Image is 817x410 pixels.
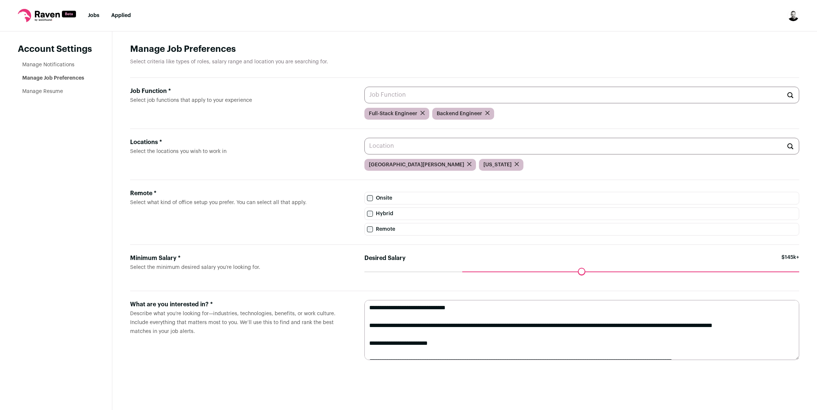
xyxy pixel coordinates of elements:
[367,226,373,232] input: Remote
[130,200,307,205] span: Select what kind of office setup you prefer. You can select all that apply.
[88,13,99,18] a: Jobs
[787,10,799,21] button: Open dropdown
[130,138,353,147] div: Locations *
[130,300,353,309] div: What are you interested in? *
[130,58,799,66] p: Select criteria like types of roles, salary range and location you are searching for.
[437,110,482,117] span: Backend Engineer
[130,149,226,154] span: Select the locations you wish to work in
[787,10,799,21] img: 19028203-medium_jpg
[111,13,131,18] a: Applied
[18,43,94,55] header: Account Settings
[483,161,512,169] span: [US_STATE]
[364,192,799,204] label: Onsite
[364,87,799,103] input: Job Function
[22,76,84,81] a: Manage Job Preferences
[130,311,335,334] span: Describe what you’re looking for—industries, technologies, benefits, or work culture. Include eve...
[130,98,252,103] span: Select job functions that apply to your experience
[22,89,63,94] a: Manage Resume
[369,161,464,169] span: [GEOGRAPHIC_DATA][PERSON_NAME]
[130,254,353,263] div: Minimum Salary *
[364,223,799,236] label: Remote
[364,138,799,154] input: Location
[130,87,353,96] div: Job Function *
[781,254,799,271] span: $145k+
[130,265,260,270] span: Select the minimum desired salary you’re looking for.
[367,195,373,201] input: Onsite
[130,189,353,198] div: Remote *
[369,110,417,117] span: Full-Stack Engineer
[367,211,373,217] input: Hybrid
[364,254,406,263] label: Desired Salary
[130,43,799,55] h1: Manage Job Preferences
[22,62,75,67] a: Manage Notifications
[364,207,799,220] label: Hybrid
